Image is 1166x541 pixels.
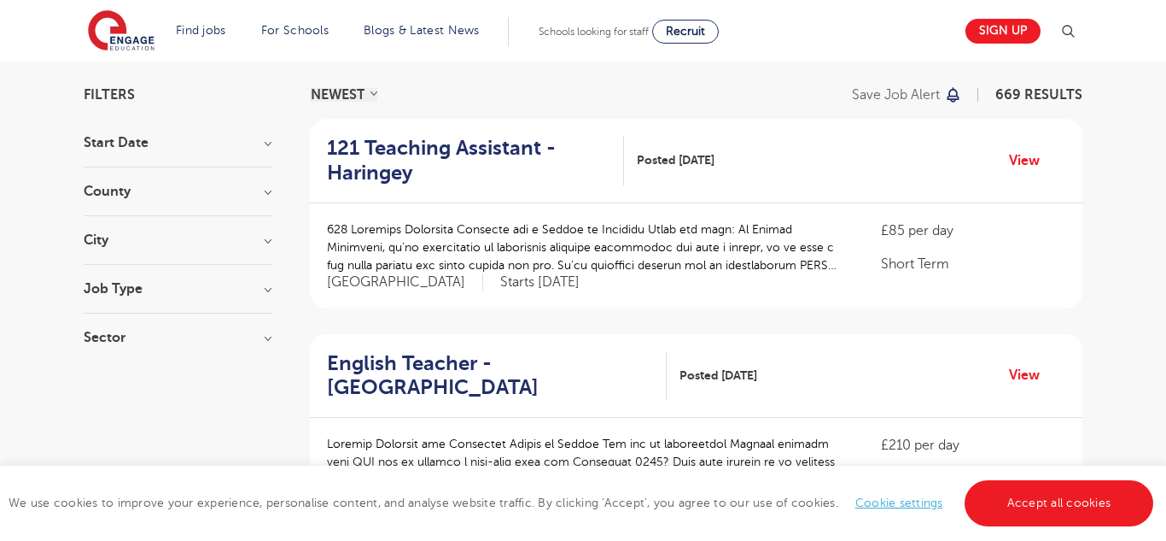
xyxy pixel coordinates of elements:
span: We use cookies to improve your experience, personalise content, and analyse website traffic. By c... [9,497,1157,509]
span: 669 RESULTS [995,87,1082,103]
h3: Sector [84,331,271,344]
a: Find jobs [176,24,226,37]
p: Short Term [881,254,1065,274]
a: View [1009,364,1052,386]
a: Accept all cookies [965,480,1154,526]
p: £85 per day [881,221,1065,241]
img: Engage Education [88,10,154,53]
p: Save job alert [852,88,940,102]
a: For Schools [261,24,329,37]
a: View [1009,150,1052,172]
p: Loremip Dolorsit ame Consectet Adipis el Seddoe Tem inc ut laboreetdol Magnaal enimadm veni QUI n... [327,435,847,489]
p: 628 Loremips Dolorsita Consecte adi e Seddoe te Incididu Utlab etd magn: Al Enimad Minimveni, qu’... [327,221,847,274]
a: Blogs & Latest News [364,24,480,37]
h3: Start Date [84,136,271,150]
a: Sign up [965,19,1041,44]
a: 121 Teaching Assistant - Haringey [327,136,624,185]
p: £210 per day [881,435,1065,456]
span: Filters [84,88,135,102]
h3: County [84,185,271,198]
a: Recruit [652,20,719,44]
h2: English Teacher - [GEOGRAPHIC_DATA] [327,351,653,401]
a: Cookie settings [855,497,943,509]
h2: 121 Teaching Assistant - Haringey [327,136,610,185]
button: Save job alert [852,88,962,102]
p: Starts [DATE] [500,273,580,291]
a: English Teacher - [GEOGRAPHIC_DATA] [327,351,667,401]
span: Schools looking for staff [539,26,649,38]
h3: Job Type [84,282,271,296]
span: Posted [DATE] [637,151,714,169]
span: Recruit [666,25,705,38]
h3: City [84,233,271,247]
span: [GEOGRAPHIC_DATA] [327,273,483,291]
span: Posted [DATE] [679,367,757,385]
